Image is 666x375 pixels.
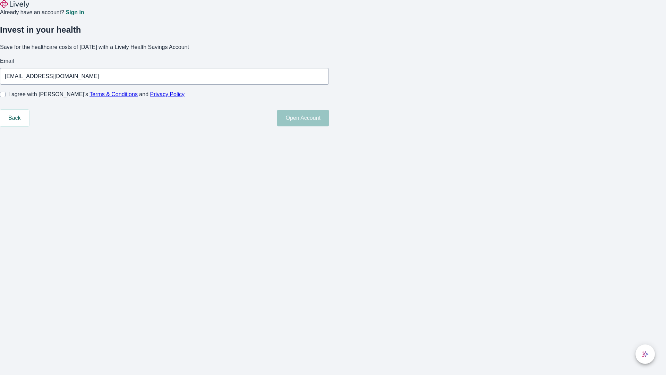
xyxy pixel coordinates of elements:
a: Privacy Policy [150,91,185,97]
a: Terms & Conditions [89,91,138,97]
a: Sign in [66,10,84,15]
button: chat [635,344,655,364]
span: I agree with [PERSON_NAME]’s and [8,90,185,99]
svg: Lively AI Assistant [642,351,649,358]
